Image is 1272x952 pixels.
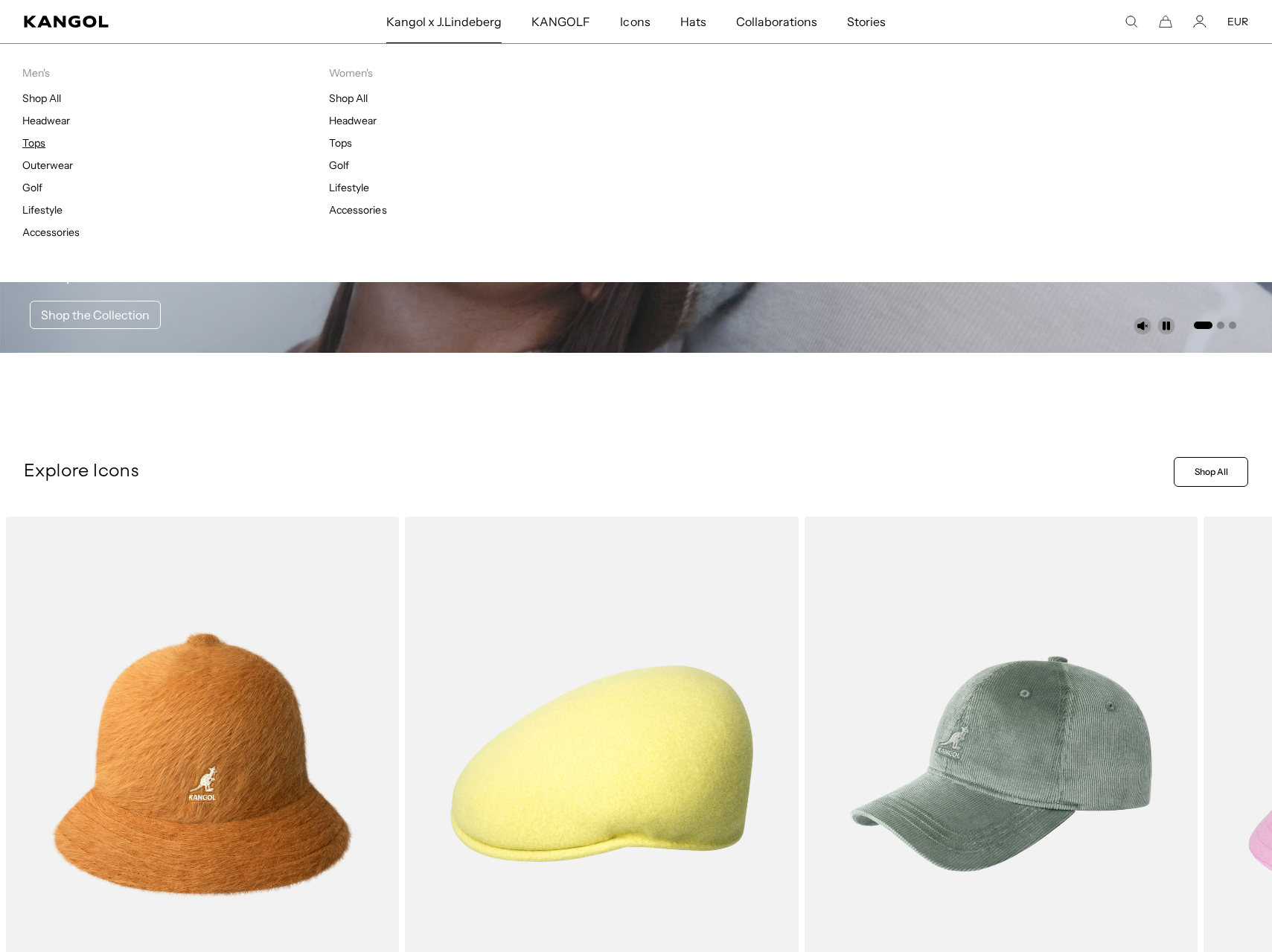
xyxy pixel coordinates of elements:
[1134,317,1151,335] button: Unmute
[1229,322,1236,329] button: Go to slide 3
[22,159,73,172] a: Outerwear
[329,181,369,194] a: Lifestyle
[22,203,63,217] a: Lifestyle
[329,114,377,127] a: Headwear
[329,136,352,150] a: Tops
[1174,457,1248,487] a: Shop All
[22,226,80,239] a: Accessories
[1193,15,1207,28] a: Account
[329,159,349,172] a: Golf
[24,461,1168,483] p: Explore Icons
[329,203,386,217] a: Accessories
[1157,317,1175,335] button: Pause
[1125,15,1138,28] summary: Search here
[30,301,161,329] a: Shop the Collection
[1192,319,1236,330] ul: Select a slide to show
[24,16,255,28] a: Kangol
[329,66,636,80] p: Women's
[22,92,61,105] a: Shop All
[22,114,70,127] a: Headwear
[329,92,368,105] a: Shop All
[1227,15,1248,28] button: EUR
[22,181,42,194] a: Golf
[1194,322,1212,329] button: Go to slide 1
[22,66,329,80] p: Men's
[1217,322,1224,329] button: Go to slide 2
[1159,15,1172,28] button: Cart
[22,136,45,150] a: Tops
